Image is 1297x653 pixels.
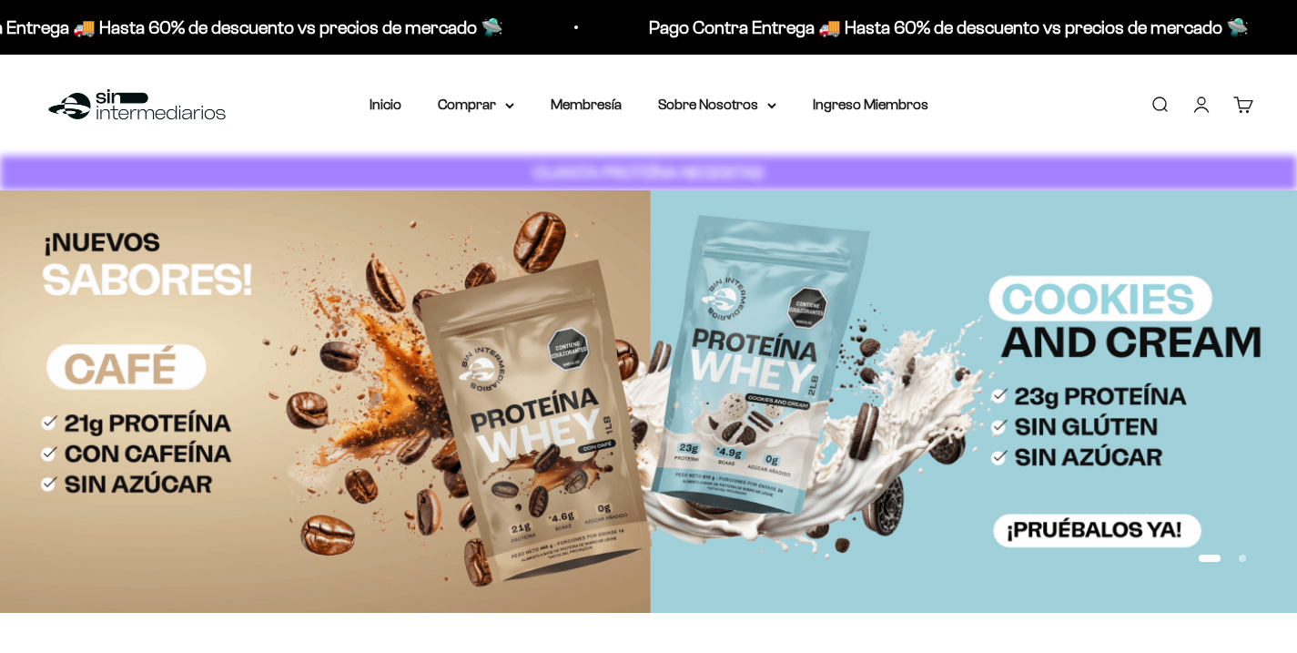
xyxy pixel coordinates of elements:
summary: Sobre Nosotros [658,93,776,117]
a: Ingreso Miembros [813,97,928,112]
a: Inicio [370,97,401,112]
p: Pago Contra Entrega 🚚 Hasta 60% de descuento vs precios de mercado 🛸 [643,13,1243,42]
summary: Comprar [438,93,514,117]
strong: CUANTA PROTEÍNA NECESITAS [533,163,764,182]
a: Membresía [551,97,622,112]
